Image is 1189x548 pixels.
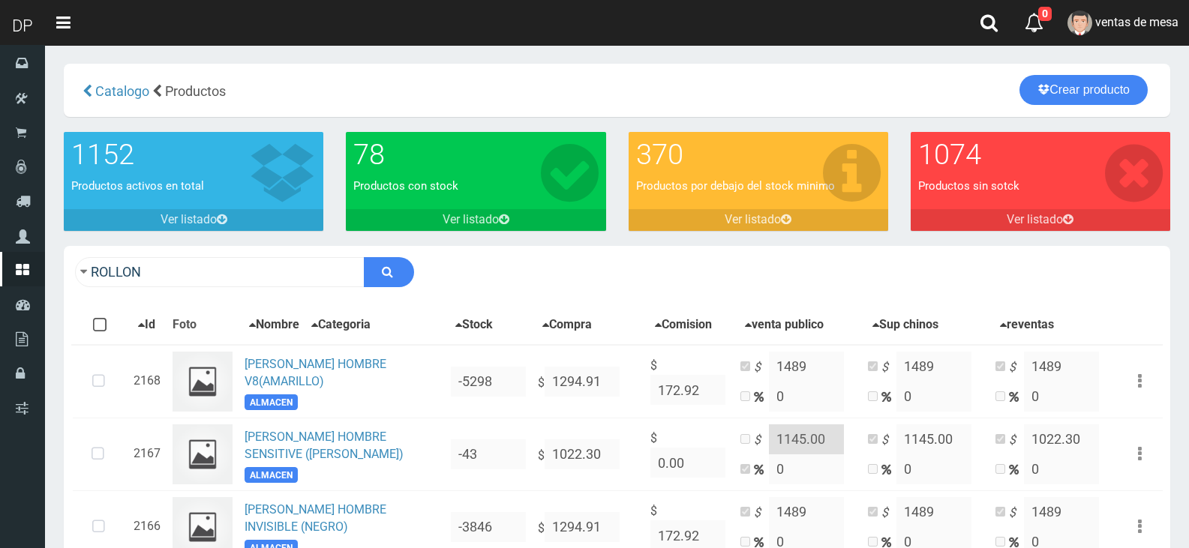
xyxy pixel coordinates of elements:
i: $ [754,359,769,376]
button: Compra [538,316,596,334]
i: $ [1009,505,1024,522]
td: $ [532,418,644,490]
span: ventas de mesa [1095,15,1178,29]
font: Ver listado [1007,212,1063,226]
i: $ [881,432,896,449]
span: Catalogo [95,83,149,99]
a: Crear producto [1019,75,1148,105]
font: Productos sin sotck [918,179,1019,193]
span: Productos [165,83,226,99]
button: Comision [650,316,716,334]
span: 0 [1038,7,1052,21]
td: $ [644,345,734,418]
font: Productos por debajo del stock minimo [636,179,835,193]
td: $ [532,345,644,418]
button: Sup chinos [868,316,943,334]
a: [PERSON_NAME] HOMBRE V8(AMARILLO) [245,357,386,388]
font: Ver listado [443,212,499,226]
a: Ver listado [629,209,888,231]
font: Productos activos en total [71,179,204,193]
font: 1152 [71,138,134,171]
i: $ [881,359,896,376]
button: reventas [995,316,1058,334]
font: 78 [353,138,385,171]
i: $ [1009,359,1024,376]
font: Ver listado [161,212,217,226]
th: Foto [167,306,239,345]
a: Catalogo [92,83,149,99]
button: Nombre [245,316,304,334]
td: 2167 [128,418,167,490]
font: Ver listado [725,212,781,226]
a: Ver listado [64,209,323,231]
font: 370 [636,138,683,171]
i: $ [881,505,896,522]
td: 2168 [128,345,167,418]
td: $ [644,418,734,490]
span: ALMACEN [245,394,298,410]
input: Ingrese su busqueda [75,257,365,287]
a: Ver listado [911,209,1170,231]
i: $ [1009,432,1024,449]
a: Ver listado [346,209,605,231]
i: $ [754,505,769,522]
a: [PERSON_NAME] HOMBRE SENSITIVE ([PERSON_NAME]) [245,430,404,461]
img: ... [173,352,233,412]
img: User Image [1067,10,1092,35]
i: $ [754,432,769,449]
button: venta publico [740,316,828,334]
a: [PERSON_NAME] HOMBRE INVISIBLE (NEGRO) [245,502,386,534]
img: ... [173,424,233,484]
button: Categoria [307,316,375,334]
button: Id [134,316,160,334]
button: Stock [451,316,497,334]
font: Productos con stock [353,179,458,193]
font: 1074 [918,138,981,171]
